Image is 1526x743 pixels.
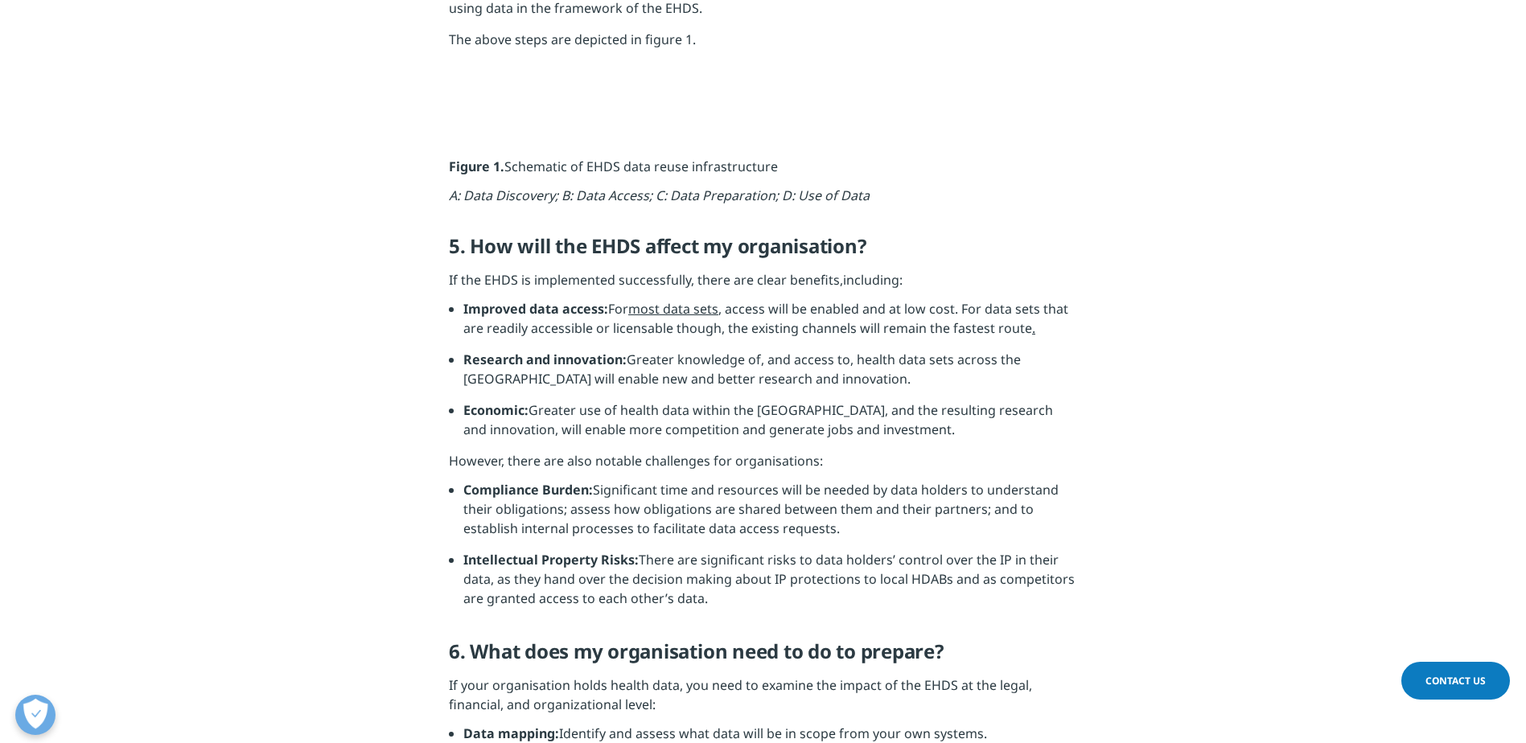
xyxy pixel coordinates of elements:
[449,675,1077,724] p: If your organisation holds health data, you need to examine the impact of the EHDS at the legal, ...
[463,401,529,419] strong: Economic:
[463,551,639,569] strong: Intellectual Property Risks:
[15,695,56,735] button: Atidaryti nuostatas
[463,299,1077,350] li: For , access will be enabled and at low cost. For data sets that are readily accessible or licens...
[449,30,1077,61] p: The above steps are depicted in figure 1.
[449,187,870,204] em: A: Data Discovery; B: Data Access; C: Data Preparation; D: Use of Data
[449,157,1077,186] p: Schematic of EHDS data reuse infrastructure
[463,550,1077,620] li: There are significant risks to data holders’ control over the IP in their data, as they hand over...
[463,400,1077,451] li: Greater use of health data within the [GEOGRAPHIC_DATA], and the resulting research and innovatio...
[463,725,559,742] strong: Data mapping:
[449,158,504,175] strong: Figure 1.
[1425,674,1486,688] span: Contact Us
[449,451,1077,480] p: However, there are also notable challenges for organisations:
[449,638,944,664] strong: 6. What does my organisation need to do to prepare?
[628,300,718,318] span: most data sets
[463,300,608,318] strong: Improved data access:
[463,350,1077,400] li: Greater knowledge of, and access to, health data sets across the [GEOGRAPHIC_DATA] will enable ne...
[1401,662,1510,700] a: Contact Us
[449,270,1077,299] p: If the EHDS is implemented successfully, there are clear benefits,including:
[463,481,593,499] strong: Compliance Burden:
[463,480,1077,550] li: Significant time and resources will be needed by data holders to understand their obligations; as...
[1032,319,1035,337] span: .
[449,232,866,259] strong: 5. How will the EHDS affect my organisation?
[463,351,627,368] strong: Research and innovation:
